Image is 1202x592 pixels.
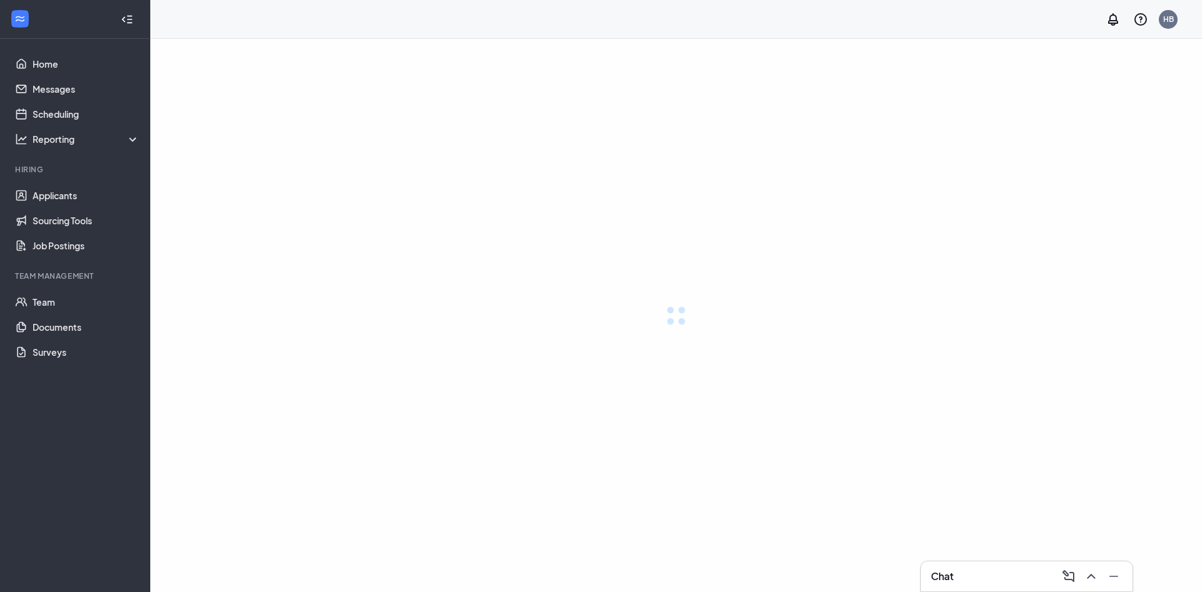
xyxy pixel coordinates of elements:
[33,208,140,233] a: Sourcing Tools
[1106,12,1121,27] svg: Notifications
[15,271,137,281] div: Team Management
[33,314,140,340] a: Documents
[33,101,140,127] a: Scheduling
[33,133,140,145] div: Reporting
[33,340,140,365] a: Surveys
[15,133,28,145] svg: Analysis
[1106,569,1121,584] svg: Minimize
[15,164,137,175] div: Hiring
[1163,14,1174,24] div: HB
[33,233,140,258] a: Job Postings
[1102,566,1122,586] button: Minimize
[33,76,140,101] a: Messages
[1133,12,1148,27] svg: QuestionInfo
[33,51,140,76] a: Home
[1080,566,1100,586] button: ChevronUp
[33,289,140,314] a: Team
[33,183,140,208] a: Applicants
[931,569,953,583] h3: Chat
[1057,566,1077,586] button: ComposeMessage
[1061,569,1076,584] svg: ComposeMessage
[121,13,133,26] svg: Collapse
[14,13,26,25] svg: WorkstreamLogo
[1084,569,1099,584] svg: ChevronUp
